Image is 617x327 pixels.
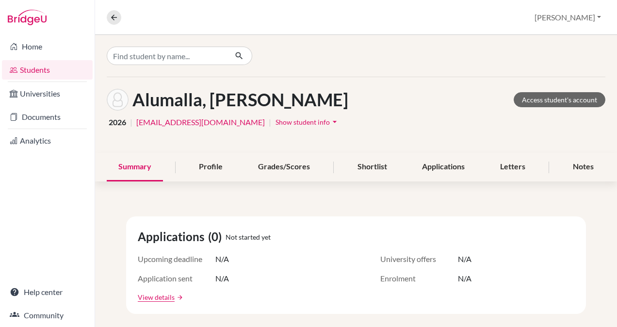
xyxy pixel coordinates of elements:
[2,84,93,103] a: Universities
[514,92,605,107] a: Access student's account
[138,273,215,284] span: Application sent
[561,153,605,181] div: Notes
[458,273,471,284] span: N/A
[276,118,330,126] span: Show student info
[269,116,271,128] span: |
[2,131,93,150] a: Analytics
[130,116,132,128] span: |
[2,107,93,127] a: Documents
[175,294,183,301] a: arrow_forward
[488,153,537,181] div: Letters
[208,228,226,245] span: (0)
[138,253,215,265] span: Upcoming deadline
[107,153,163,181] div: Summary
[8,10,47,25] img: Bridge-U
[530,8,605,27] button: [PERSON_NAME]
[458,253,471,265] span: N/A
[109,116,126,128] span: 2026
[226,232,271,242] span: Not started yet
[132,89,348,110] h1: Alumalla, [PERSON_NAME]
[2,60,93,80] a: Students
[380,273,458,284] span: Enrolment
[246,153,322,181] div: Grades/Scores
[136,116,265,128] a: [EMAIL_ADDRESS][DOMAIN_NAME]
[187,153,234,181] div: Profile
[138,292,175,302] a: View details
[330,117,340,127] i: arrow_drop_down
[138,228,208,245] span: Applications
[2,282,93,302] a: Help center
[107,89,129,111] img: Anvith Reddy Alumalla's avatar
[346,153,399,181] div: Shortlist
[275,114,340,130] button: Show student infoarrow_drop_down
[380,253,458,265] span: University offers
[107,47,227,65] input: Find student by name...
[2,37,93,56] a: Home
[410,153,476,181] div: Applications
[215,273,229,284] span: N/A
[215,253,229,265] span: N/A
[2,306,93,325] a: Community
